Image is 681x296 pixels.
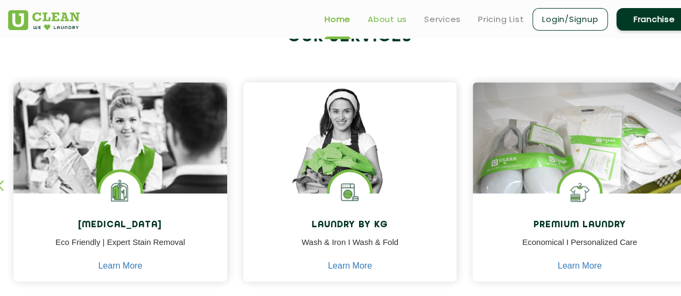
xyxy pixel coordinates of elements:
a: About us [368,13,407,26]
p: Eco Friendly | Expert Stain Removal [22,236,219,261]
p: Economical I Personalized Care [481,236,678,261]
h4: [MEDICAL_DATA] [22,220,219,230]
img: Laundry Services near me [100,172,141,212]
a: Home [325,13,350,26]
img: laundry washing machine [329,172,370,212]
p: Wash & Iron I Wash & Fold [251,236,449,261]
a: Learn More [328,261,372,271]
a: Services [424,13,461,26]
a: Learn More [98,261,142,271]
img: UClean Laundry and Dry Cleaning [8,10,80,30]
h4: Laundry by Kg [251,220,449,230]
a: Learn More [558,261,602,271]
img: a girl with laundry basket [243,82,457,224]
img: Shoes Cleaning [559,172,600,212]
img: Drycleaners near me [13,82,227,254]
a: Login/Signup [532,8,608,31]
a: Pricing List [478,13,524,26]
h4: Premium Laundry [481,220,678,230]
